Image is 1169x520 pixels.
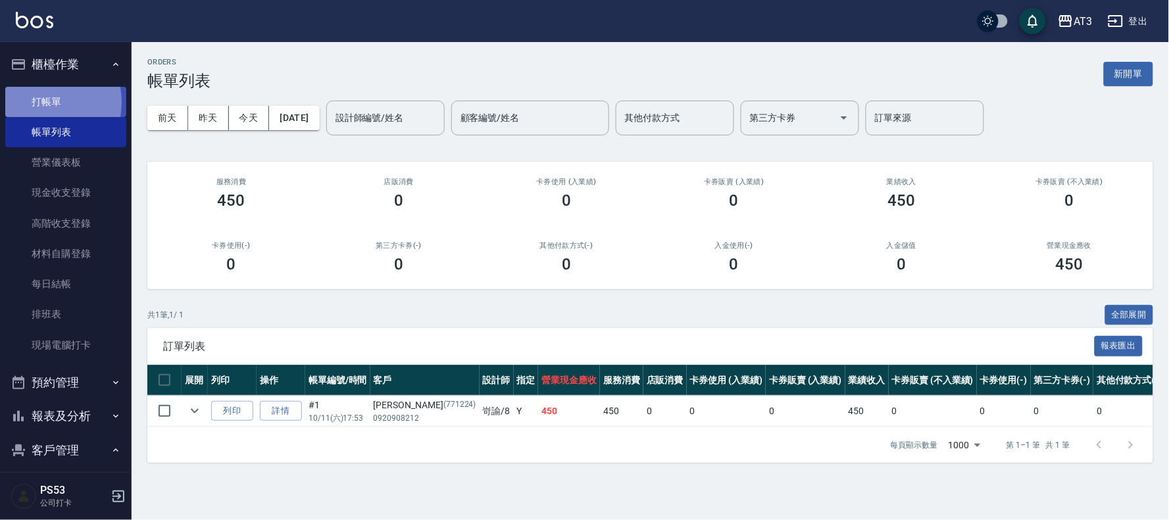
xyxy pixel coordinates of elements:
[1093,396,1166,427] td: 0
[889,396,977,427] td: 0
[1095,339,1143,352] a: 報表匯出
[147,309,184,321] p: 共 1 筆, 1 / 1
[40,497,107,509] p: 公司打卡
[5,47,126,82] button: 櫃檯作業
[891,439,938,451] p: 每頁顯示數量
[5,269,126,299] a: 每日結帳
[600,365,643,396] th: 服務消費
[897,255,907,273] h3: 0
[185,401,205,421] button: expand row
[331,177,467,186] h2: 店販消費
[1053,8,1097,35] button: AT3
[269,106,319,130] button: [DATE]
[163,241,299,250] h2: 卡券使用(-)
[5,330,126,360] a: 現場電腦打卡
[5,87,126,117] a: 打帳單
[394,191,403,210] h3: 0
[163,177,299,186] h3: 服務消費
[5,117,126,147] a: 帳單列表
[443,398,476,412] p: (771224)
[260,401,302,421] a: 詳情
[538,396,600,427] td: 450
[147,106,188,130] button: 前天
[374,398,476,412] div: [PERSON_NAME]
[16,12,53,28] img: Logo
[1074,13,1092,30] div: AT3
[666,241,802,250] h2: 入金使用(-)
[643,365,687,396] th: 店販消費
[1020,8,1046,34] button: save
[889,365,977,396] th: 卡券販賣 (不入業績)
[766,396,845,427] td: 0
[514,365,539,396] th: 指定
[1095,336,1143,356] button: 報表匯出
[5,366,126,400] button: 預約管理
[1093,365,1166,396] th: 其他付款方式(-)
[5,147,126,177] a: 營業儀表板
[977,365,1031,396] th: 卡券使用(-)
[163,340,1095,353] span: 訂單列表
[5,399,126,433] button: 報表及分析
[147,72,211,90] h3: 帳單列表
[562,191,571,210] h3: 0
[208,365,257,396] th: 列印
[833,241,970,250] h2: 入金儲值
[514,396,539,427] td: Y
[1103,9,1153,34] button: 登出
[499,177,635,186] h2: 卡券使用 (入業績)
[370,365,480,396] th: 客戶
[499,241,635,250] h2: 其他付款方式(-)
[5,433,126,467] button: 客戶管理
[229,106,270,130] button: 今天
[943,427,985,463] div: 1000
[600,396,643,427] td: 450
[188,106,229,130] button: 昨天
[480,396,514,427] td: 岢諭 /8
[1001,177,1137,186] h2: 卡券販賣 (不入業績)
[562,255,571,273] h3: 0
[730,255,739,273] h3: 0
[394,255,403,273] h3: 0
[845,396,889,427] td: 450
[888,191,916,210] h3: 450
[977,396,1031,427] td: 0
[730,191,739,210] h3: 0
[687,396,766,427] td: 0
[5,208,126,239] a: 高階收支登錄
[1104,67,1153,80] a: 新開單
[833,107,855,128] button: Open
[538,365,600,396] th: 營業現金應收
[1104,62,1153,86] button: 新開單
[218,191,245,210] h3: 450
[331,241,467,250] h2: 第三方卡券(-)
[11,483,37,509] img: Person
[211,401,253,421] button: 列印
[845,365,889,396] th: 業績收入
[5,239,126,269] a: 材料自購登錄
[1031,365,1094,396] th: 第三方卡券(-)
[1001,241,1137,250] h2: 營業現金應收
[147,58,211,66] h2: ORDERS
[1007,439,1070,451] p: 第 1–1 筆 共 1 筆
[305,365,370,396] th: 帳單編號/時間
[833,177,970,186] h2: 業績收入
[687,365,766,396] th: 卡券使用 (入業績)
[305,396,370,427] td: #1
[5,177,126,208] a: 現金收支登錄
[480,365,514,396] th: 設計師
[182,365,208,396] th: 展開
[666,177,802,186] h2: 卡券販賣 (入業績)
[1105,305,1154,325] button: 全部展開
[226,255,236,273] h3: 0
[257,365,305,396] th: 操作
[374,412,476,424] p: 0920908212
[5,299,126,329] a: 排班表
[1056,255,1083,273] h3: 450
[40,484,107,497] h5: PS53
[766,365,845,396] th: 卡券販賣 (入業績)
[309,412,367,424] p: 10/11 (六) 17:53
[643,396,687,427] td: 0
[1065,191,1074,210] h3: 0
[1031,396,1094,427] td: 0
